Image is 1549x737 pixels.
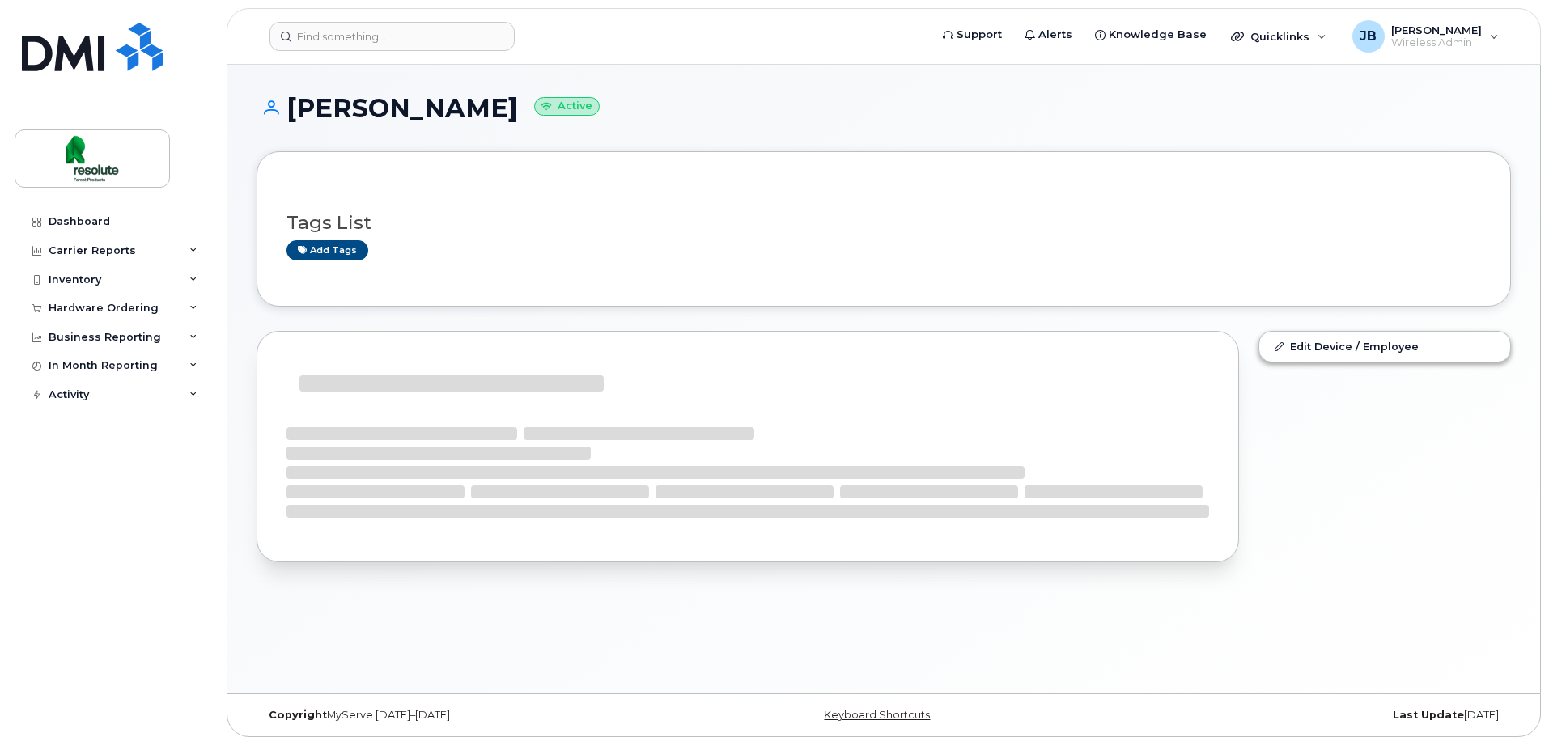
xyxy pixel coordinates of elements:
a: Edit Device / Employee [1259,332,1510,361]
strong: Last Update [1393,709,1464,721]
h3: Tags List [286,213,1481,233]
a: Keyboard Shortcuts [824,709,930,721]
a: Add tags [286,240,368,260]
small: Active [534,97,600,116]
div: MyServe [DATE]–[DATE] [257,709,675,722]
h1: [PERSON_NAME] [257,94,1511,122]
div: [DATE] [1093,709,1511,722]
strong: Copyright [269,709,327,721]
